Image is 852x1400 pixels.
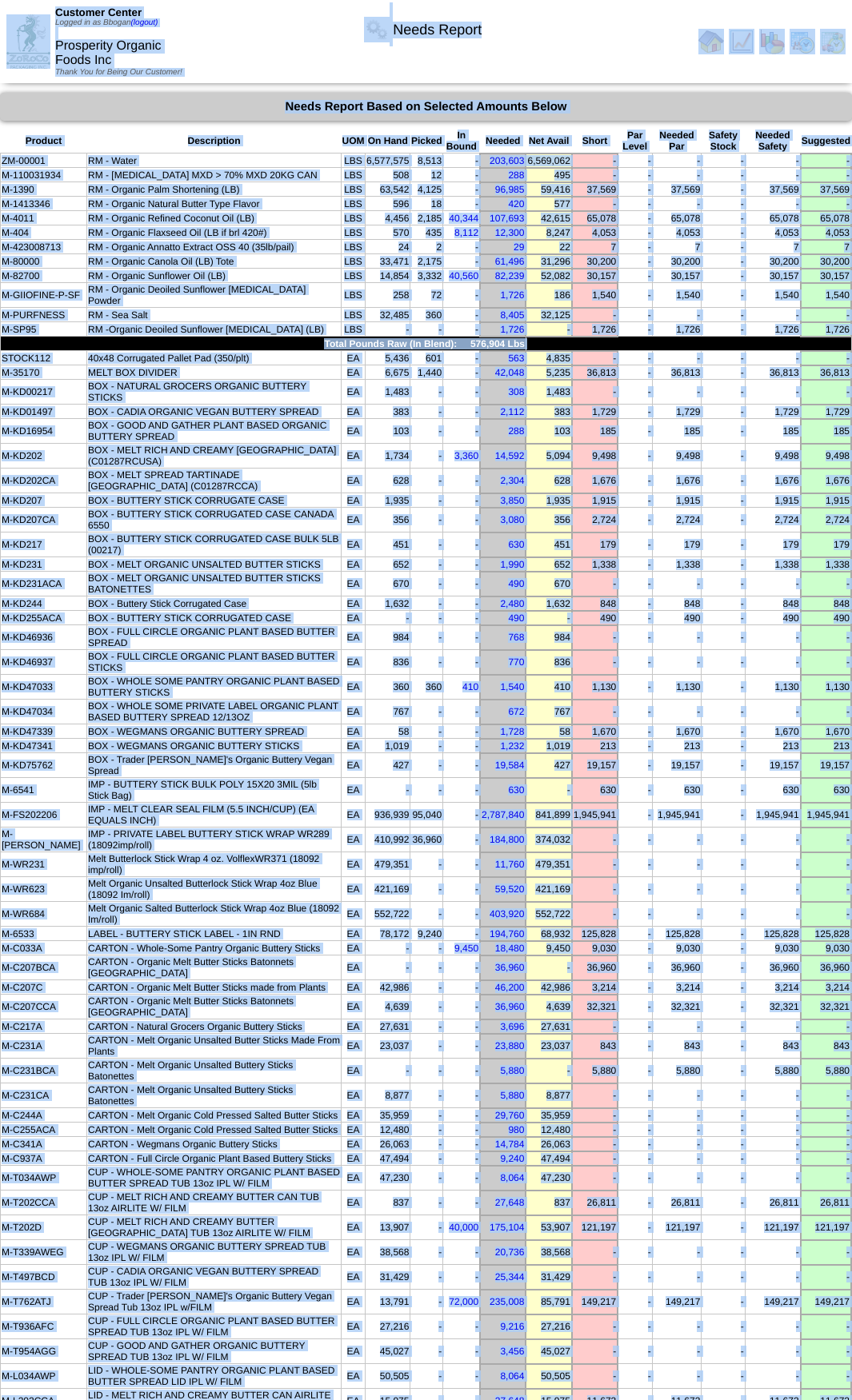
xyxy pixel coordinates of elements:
[366,322,410,337] td: -
[572,351,618,365] td: -
[652,129,702,154] th: Needed Par
[454,450,478,461] a: 3,360
[410,129,443,154] th: Picked
[801,240,851,254] td: 7
[702,240,745,254] td: -
[801,365,851,380] td: 36,813
[410,351,443,365] td: 601
[443,351,480,365] td: -
[508,170,524,181] a: 288
[702,211,745,225] td: -
[482,809,524,820] a: 2,787,840
[55,68,182,77] span: Thank You for Being Our Customer!
[702,365,745,380] td: -
[572,308,618,322] td: -
[702,380,745,405] td: -
[500,681,524,692] a: 1,540
[490,908,524,919] a: 403,920
[366,154,410,168] td: 6,577,575
[443,380,480,405] td: -
[1,225,87,240] td: M-404
[1,269,87,283] td: M-82700
[652,240,702,254] td: 7
[652,308,702,322] td: -
[1,254,87,269] td: M-80000
[500,406,524,417] a: 2,112
[702,129,745,154] th: Safety Stock
[618,129,652,154] th: Par Level
[572,283,618,308] td: 1,540
[652,283,702,308] td: 1,540
[652,405,702,419] td: 1,729
[366,182,410,197] td: 63,542
[6,14,50,68] img: ZoRoCo_Logo(Green%26Foil)%20jpg.webp
[366,211,410,225] td: 4,456
[618,322,652,337] td: -
[572,129,618,154] th: Short
[801,154,851,168] td: -
[495,270,525,281] a: 82,239
[500,1370,524,1382] a: 8,064
[495,1040,525,1051] a: 23,880
[443,154,480,168] td: -
[342,129,366,154] th: UOM
[702,254,745,269] td: -
[500,309,524,321] a: 8,405
[342,269,366,283] td: LBS
[366,254,410,269] td: 33,471
[495,367,525,378] a: 42,048
[495,1001,525,1012] a: 36,960
[410,283,443,308] td: 72
[87,168,342,182] td: RM - [MEDICAL_DATA] MXD > 70% MXD 20KG CAN
[572,254,618,269] td: 30,200
[410,182,443,197] td: 4,125
[745,240,800,254] td: 7
[745,254,800,269] td: 30,200
[1,211,87,225] td: M-4011
[454,943,478,954] a: 9,450
[526,240,571,254] td: 22
[618,182,652,197] td: -
[652,351,702,365] td: -
[618,168,652,182] td: -
[801,322,851,337] td: 1,726
[526,168,571,182] td: 495
[366,351,410,365] td: 5,436
[652,211,702,225] td: 65,078
[759,29,785,54] img: graph.gif
[131,18,158,27] a: (logout)
[342,168,366,182] td: LBS
[366,168,410,182] td: 508
[366,283,410,308] td: 258
[572,322,618,337] td: 1,726
[55,39,162,67] span: Prosperity Organic Foods Inc
[410,211,443,225] td: 2,185
[572,182,618,197] td: 37,569
[801,129,851,154] th: Suggested
[1,197,87,211] td: M-1413346
[366,308,410,322] td: 32,485
[801,269,851,283] td: 30,157
[410,225,443,240] td: 435
[526,380,571,405] td: 1,483
[500,324,524,335] a: 1,726
[87,351,342,365] td: 40x48 Corrugated Pallet Pad (350/plt)
[495,1246,525,1258] a: 20,736
[500,726,524,737] a: 1,728
[495,859,525,870] a: 11,760
[572,154,618,168] td: -
[342,380,366,405] td: EA
[652,154,702,168] td: -
[508,656,524,668] a: 770
[87,405,342,419] td: BOX - CADIA ORGANIC VEGAN BUTTERY SPREAD
[526,182,571,197] td: 59,416
[443,129,480,154] th: In Bound
[514,241,524,253] a: 29
[526,254,571,269] td: 31,296
[618,211,652,225] td: -
[618,405,652,419] td: -
[572,405,618,419] td: 1,729
[508,539,524,550] a: 630
[87,211,342,225] td: RM - Organic Refined Coconut Oil (LB)
[745,380,800,405] td: -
